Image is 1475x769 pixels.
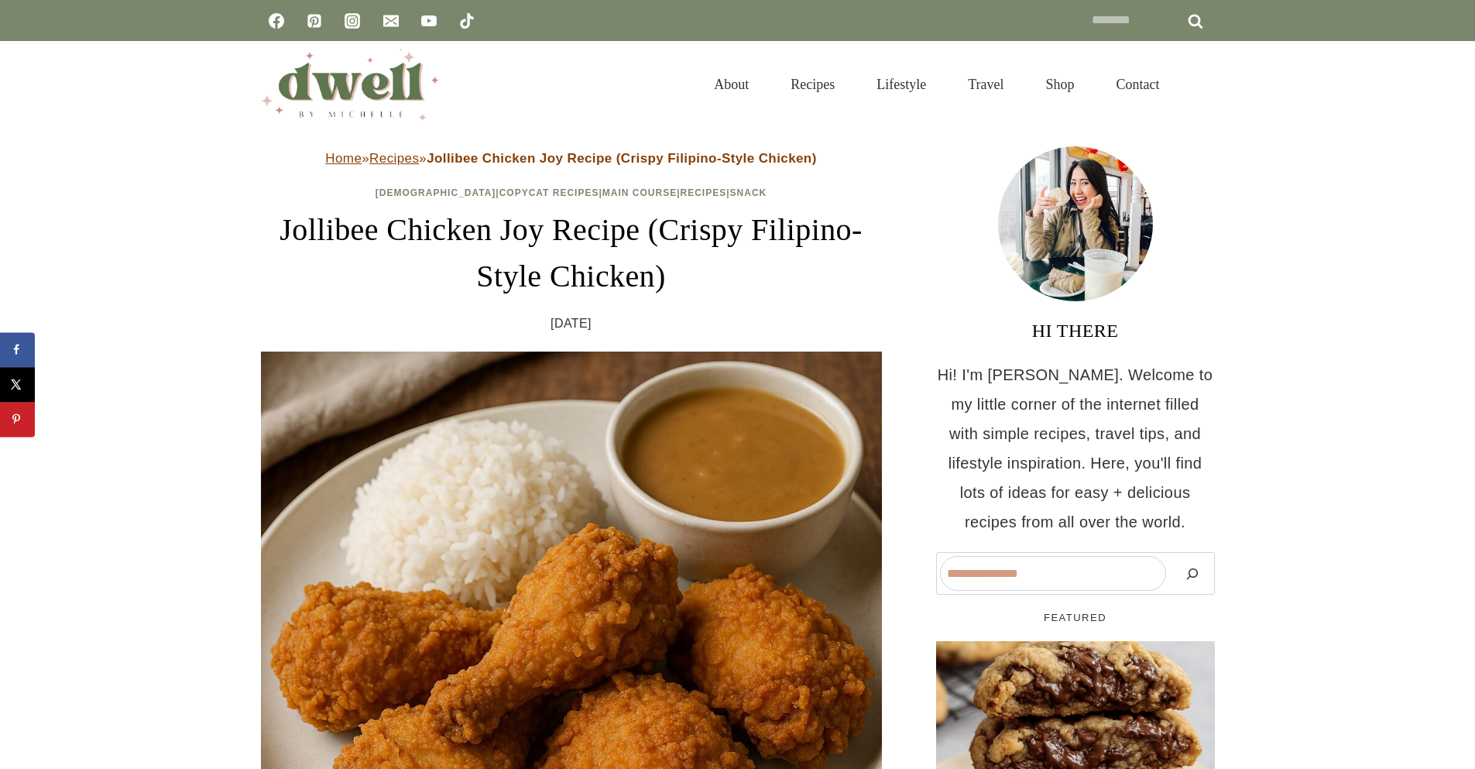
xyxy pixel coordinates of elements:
a: About [693,57,770,112]
time: [DATE] [551,312,592,335]
a: Recipes [770,57,856,112]
a: Facebook [261,5,292,36]
a: Main Course [602,187,677,198]
a: Copycat Recipes [499,187,599,198]
a: Snack [730,187,767,198]
button: View Search Form [1189,71,1215,98]
a: Shop [1024,57,1095,112]
h1: Jollibee Chicken Joy Recipe (Crispy Filipino-Style Chicken) [261,207,882,300]
img: DWELL by michelle [261,49,439,120]
span: » » [325,151,816,166]
span: | | | | [376,187,767,198]
h5: FEATURED [936,610,1215,626]
a: Instagram [337,5,368,36]
a: Pinterest [299,5,330,36]
a: Email [376,5,406,36]
a: YouTube [413,5,444,36]
a: Recipes [681,187,727,198]
a: Recipes [369,151,419,166]
button: Search [1174,556,1211,591]
a: Home [325,151,362,166]
a: Travel [947,57,1024,112]
a: Lifestyle [856,57,947,112]
nav: Primary Navigation [693,57,1180,112]
p: Hi! I'm [PERSON_NAME]. Welcome to my little corner of the internet filled with simple recipes, tr... [936,360,1215,537]
h3: HI THERE [936,317,1215,345]
a: [DEMOGRAPHIC_DATA] [376,187,496,198]
a: TikTok [451,5,482,36]
strong: Jollibee Chicken Joy Recipe (Crispy Filipino-Style Chicken) [427,151,817,166]
a: Contact [1096,57,1181,112]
